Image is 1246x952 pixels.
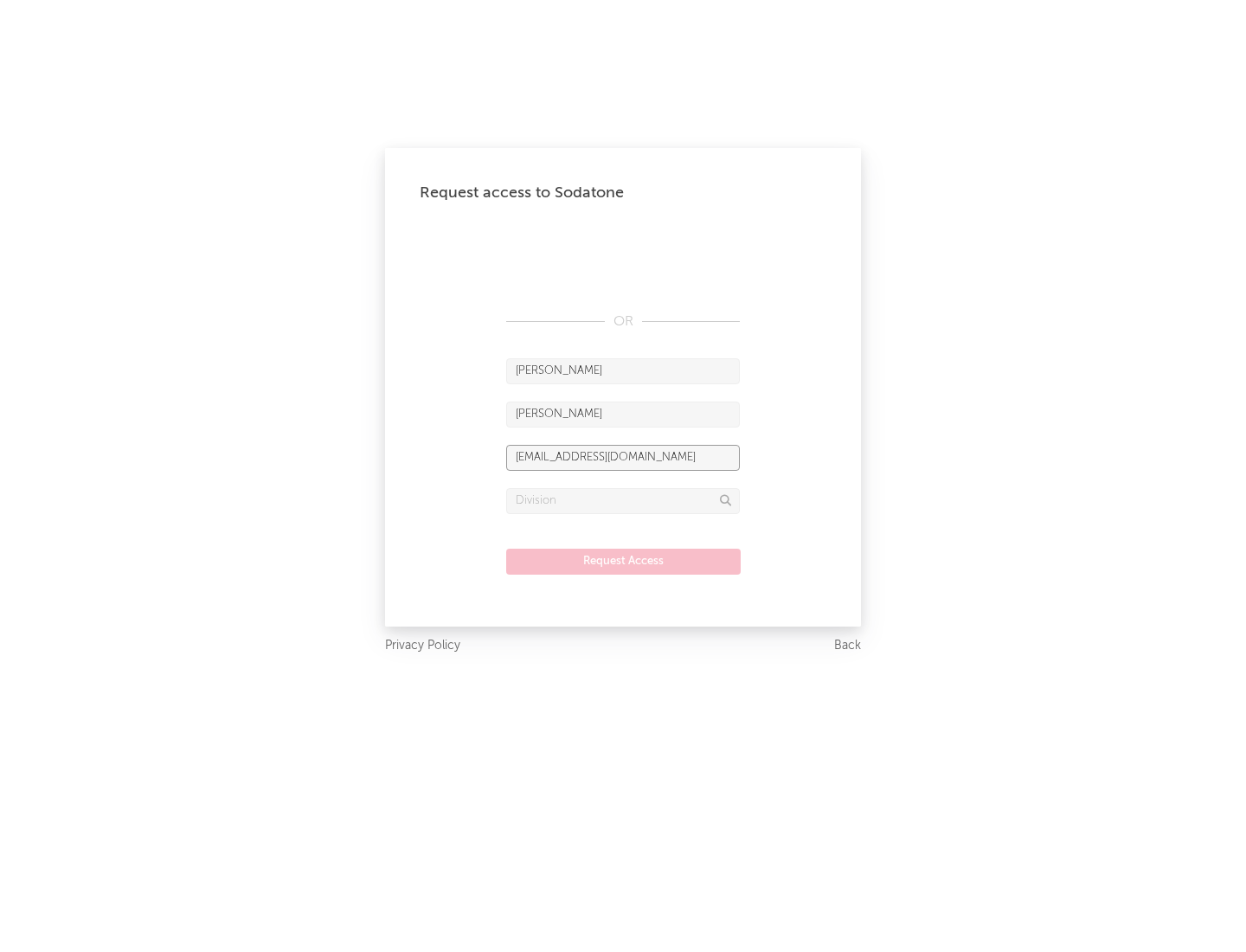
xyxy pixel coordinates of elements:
[385,635,460,657] a: Privacy Policy
[506,402,740,428] input: Last Name
[420,183,826,203] div: Request access to Sodatone
[506,488,740,514] input: Division
[506,358,740,384] input: First Name
[506,445,740,471] input: Email
[506,312,740,332] div: OR
[834,635,861,657] a: Back
[506,549,741,575] button: Request Access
